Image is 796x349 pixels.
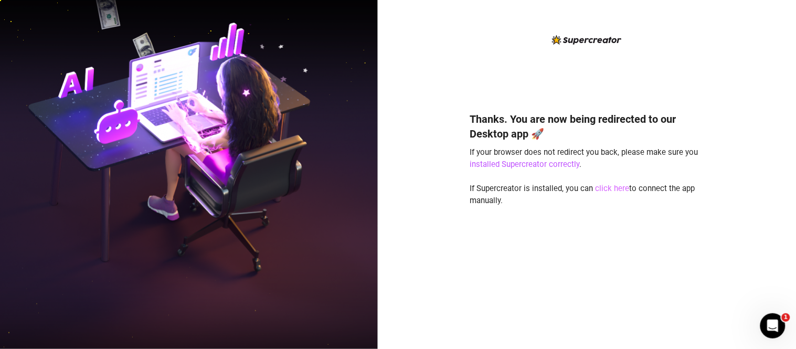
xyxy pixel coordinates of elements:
[760,313,786,339] iframe: Intercom live chat
[782,313,790,322] span: 1
[596,184,630,193] a: click here
[552,35,622,45] img: logo-BBDzfeDw.svg
[470,184,695,206] span: If Supercreator is installed, you can to connect the app manually.
[470,112,704,141] h4: Thanks. You are now being redirected to our Desktop app 🚀
[470,147,698,170] span: If your browser does not redirect you back, please make sure you .
[470,160,580,169] a: installed Supercreator correctly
